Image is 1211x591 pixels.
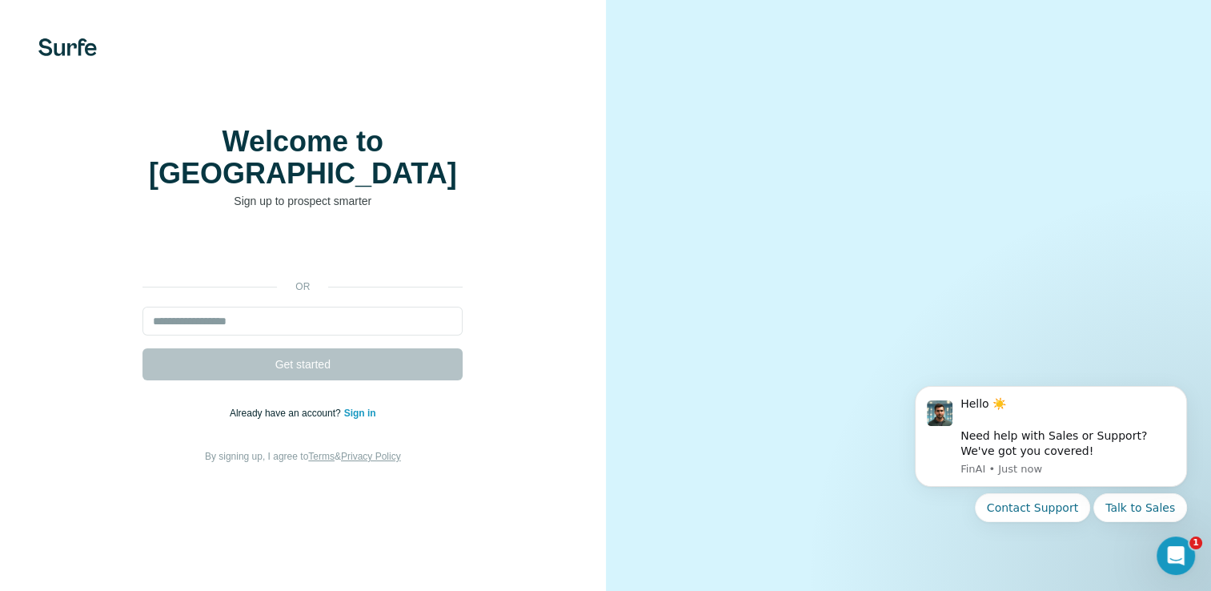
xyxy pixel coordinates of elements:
[277,279,328,294] p: or
[230,408,344,419] span: Already have an account?
[205,451,401,462] span: By signing up, I agree to &
[1189,537,1202,549] span: 1
[142,193,463,209] p: Sign up to prospect smarter
[1157,537,1195,575] iframe: Intercom live chat
[134,233,471,268] iframe: Sign in with Google Button
[308,451,335,462] a: Terms
[891,367,1211,583] iframe: Intercom notifications message
[142,126,463,190] h1: Welcome to [GEOGRAPHIC_DATA]
[38,38,97,56] img: Surfe's logo
[341,451,401,462] a: Privacy Policy
[344,408,376,419] a: Sign in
